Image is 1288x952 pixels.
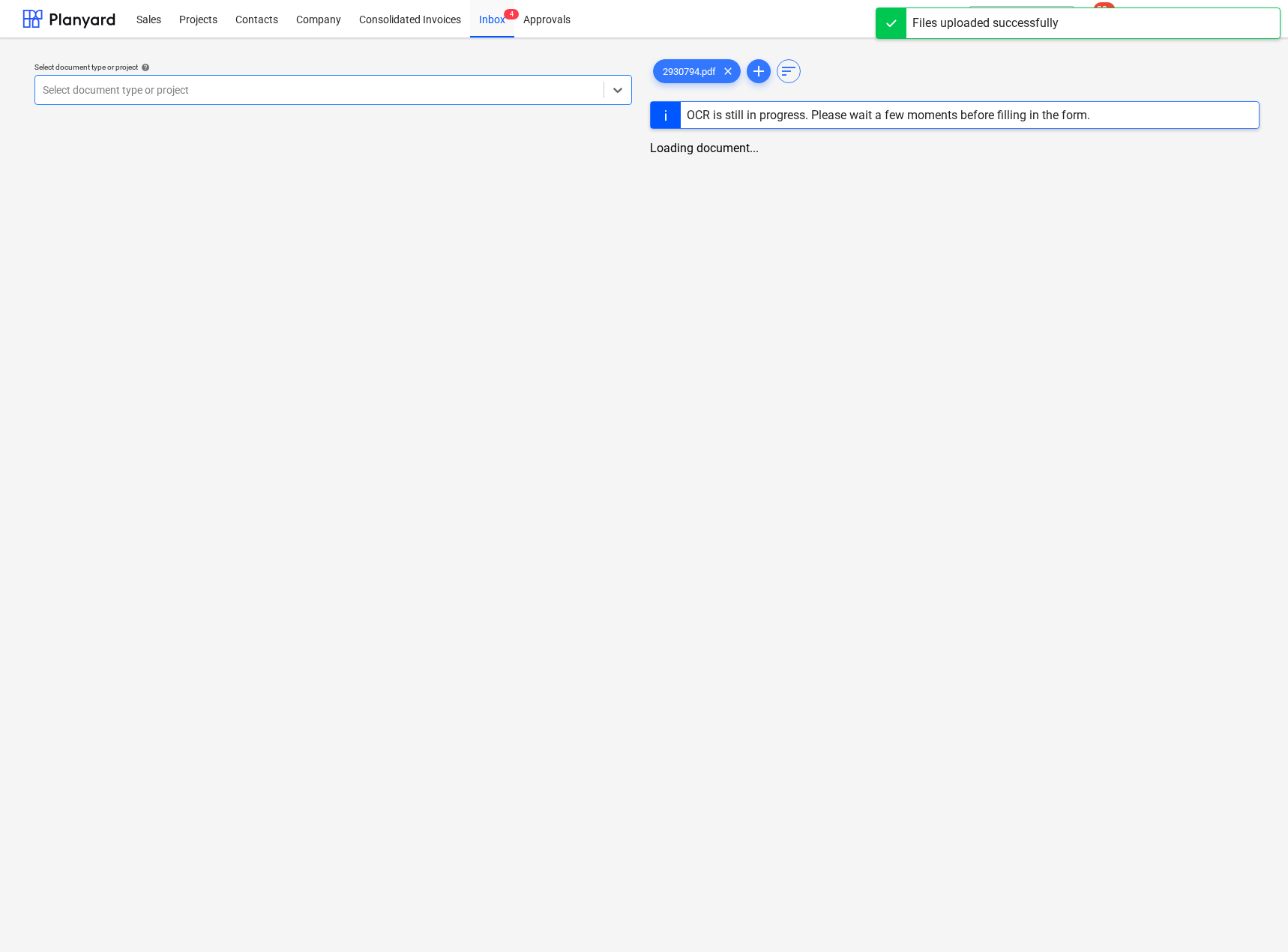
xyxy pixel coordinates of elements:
[1213,880,1288,952] iframe: Chat Widget
[687,108,1090,122] div: OCR is still in progress. Please wait a few moments before filling in the form.
[504,9,519,19] span: 4
[912,14,1059,32] div: Files uploaded successfully
[719,62,737,80] span: clear
[653,59,741,83] div: 2930794.pdf
[138,63,150,72] span: help
[654,66,725,77] span: 2930794.pdf
[34,62,632,72] div: Select document type or project
[750,62,768,80] span: add
[650,141,1260,155] div: Loading document...
[780,62,798,80] span: sort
